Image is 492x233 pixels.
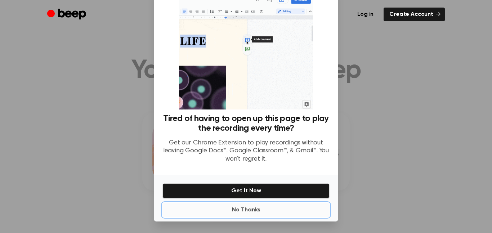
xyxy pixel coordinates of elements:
[162,183,330,198] button: Get It Now
[47,8,88,22] a: Beep
[162,139,330,163] p: Get our Chrome Extension to play recordings without leaving Google Docs™, Google Classroom™, & Gm...
[384,8,445,21] a: Create Account
[352,8,379,21] a: Log in
[162,203,330,217] button: No Thanks
[162,114,330,133] h3: Tired of having to open up this page to play the recording every time?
